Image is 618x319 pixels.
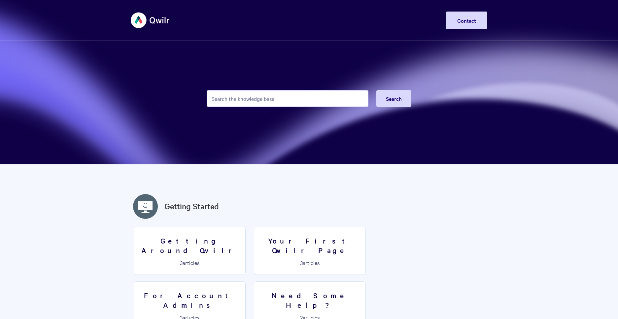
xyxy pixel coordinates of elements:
[164,200,219,212] a: Getting Started
[180,259,183,266] span: 3
[254,227,366,275] a: Your First Qwilr Page 3articles
[376,90,411,107] button: Search
[446,12,487,29] a: Contact
[300,259,303,266] span: 3
[138,260,241,266] p: articles
[138,236,241,255] h3: Getting Around Qwilr
[131,8,170,33] img: Qwilr Help Center
[138,291,241,309] h3: For Account Admins
[207,90,368,107] input: Search the knowledge base
[134,227,246,275] a: Getting Around Qwilr 3articles
[258,260,361,266] p: articles
[258,291,361,309] h3: Need Some Help?
[386,95,402,102] span: Search
[258,236,361,255] h3: Your First Qwilr Page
